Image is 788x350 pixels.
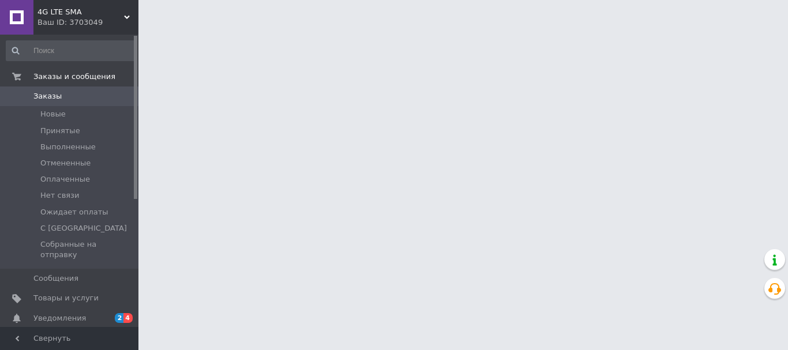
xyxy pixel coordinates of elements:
span: Оплаченные [40,174,90,185]
span: 4 [123,313,133,323]
span: Заказы и сообщения [33,71,115,82]
span: 2 [115,313,124,323]
span: Ожидает оплаты [40,207,108,217]
span: Нет связи [40,190,79,201]
span: Уведомления [33,313,86,323]
input: Поиск [6,40,136,61]
span: Отмененные [40,158,91,168]
span: Товары и услуги [33,293,99,303]
span: Принятые [40,126,80,136]
span: Заказы [33,91,62,101]
span: Собранные на отправку [40,239,135,260]
span: Выполненные [40,142,96,152]
span: Новые [40,109,66,119]
span: С [GEOGRAPHIC_DATA] [40,223,127,234]
span: 4G LTE SMA [37,7,124,17]
span: Сообщения [33,273,78,284]
div: Ваш ID: 3703049 [37,17,138,28]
